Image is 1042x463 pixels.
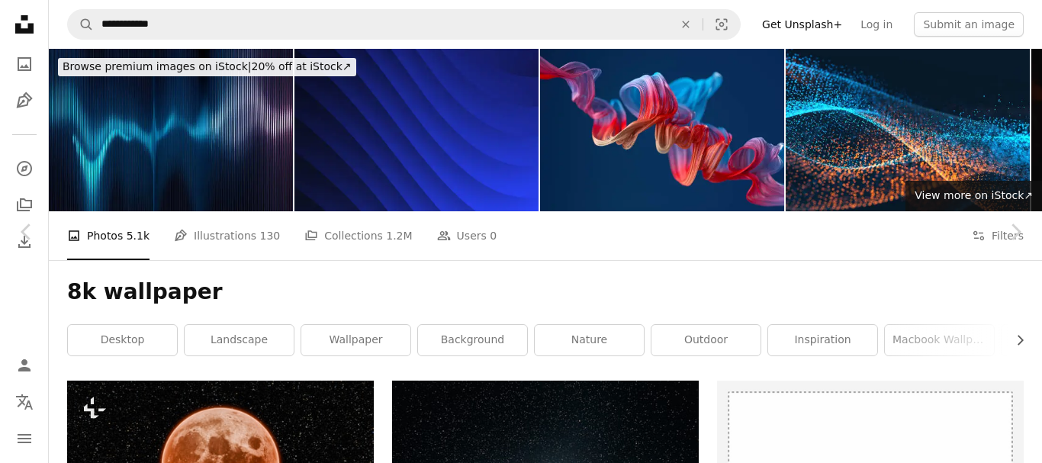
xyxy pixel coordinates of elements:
[540,49,784,211] img: colorful wavy object
[768,325,877,355] a: inspiration
[905,181,1042,211] a: View more on iStock↗
[9,85,40,116] a: Illustrations
[914,12,1024,37] button: Submit an image
[703,10,740,39] button: Visual search
[9,153,40,184] a: Explore
[915,189,1033,201] span: View more on iStock ↗
[294,49,539,211] img: Abstract black-blue gradient lines: Thick flowing plastic stripes in a digitally animated 2D grap...
[437,211,497,260] a: Users 0
[418,325,527,355] a: background
[885,325,994,355] a: macbook wallpaper
[669,10,703,39] button: Clear
[58,58,356,76] div: 20% off at iStock ↗
[9,423,40,454] button: Menu
[535,325,644,355] a: nature
[67,278,1024,306] h1: 8k wallpaper
[68,10,94,39] button: Search Unsplash
[9,49,40,79] a: Photos
[786,49,1030,211] img: Colorful background
[989,159,1042,305] a: Next
[851,12,902,37] a: Log in
[49,49,365,85] a: Browse premium images on iStock|20% off at iStock↗
[68,325,177,355] a: desktop
[260,227,281,244] span: 130
[490,227,497,244] span: 0
[304,211,412,260] a: Collections 1.2M
[174,211,280,260] a: Illustrations 130
[67,9,741,40] form: Find visuals sitewide
[9,387,40,417] button: Language
[651,325,761,355] a: outdoor
[9,350,40,381] a: Log in / Sign up
[753,12,851,37] a: Get Unsplash+
[63,60,251,72] span: Browse premium images on iStock |
[386,227,412,244] span: 1.2M
[49,49,293,211] img: Sound wave
[301,325,410,355] a: wallpaper
[185,325,294,355] a: landscape
[1006,325,1024,355] button: scroll list to the right
[972,211,1024,260] button: Filters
